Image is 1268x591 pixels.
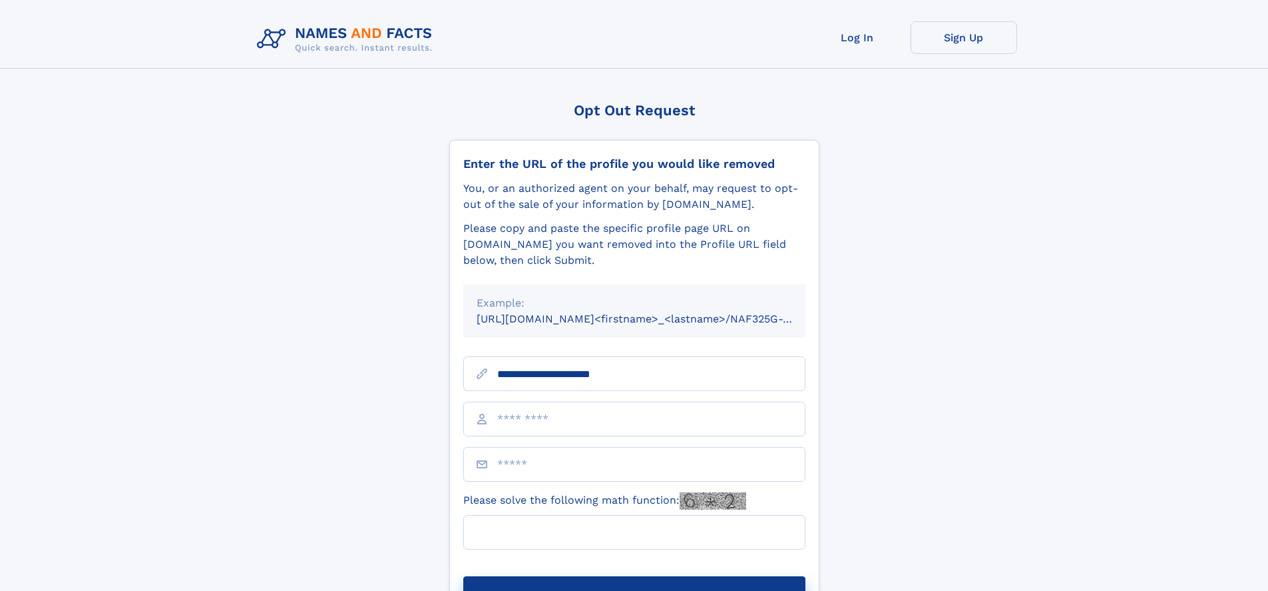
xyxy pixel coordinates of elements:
small: [URL][DOMAIN_NAME]<firstname>_<lastname>/NAF325G-xxxxxxxx [477,312,831,325]
label: Please solve the following math function: [463,492,746,510]
div: You, or an authorized agent on your behalf, may request to opt-out of the sale of your informatio... [463,181,805,213]
div: Please copy and paste the specific profile page URL on [DOMAIN_NAME] you want removed into the Pr... [463,221,805,269]
img: Logo Names and Facts [252,21,443,57]
div: Opt Out Request [449,102,819,119]
div: Enter the URL of the profile you would like removed [463,157,805,171]
a: Sign Up [911,21,1017,54]
div: Example: [477,295,792,311]
a: Log In [804,21,911,54]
